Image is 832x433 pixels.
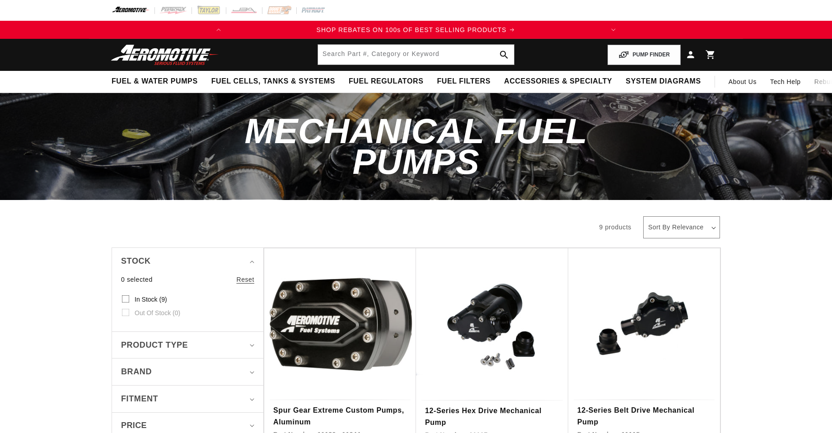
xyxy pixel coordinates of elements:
[577,405,711,428] a: 12-Series Belt Drive Mechanical Pump
[604,21,622,39] button: Translation missing: en.sections.announcements.next_announcement
[318,45,514,65] input: Search by Part Number, Category or Keyword
[504,77,612,86] span: Accessories & Specialty
[236,275,254,284] a: Reset
[121,332,254,359] summary: Product type (0 selected)
[135,295,167,303] span: In stock (9)
[430,71,497,92] summary: Fuel Filters
[228,25,604,35] a: SHOP REBATES ON 100s OF BEST SELLING PRODUCTS
[108,44,221,65] img: Aeromotive
[437,77,491,86] span: Fuel Filters
[317,26,507,33] span: SHOP REBATES ON 100s OF BEST SELLING PRODUCTS
[205,71,342,92] summary: Fuel Cells, Tanks & Systems
[245,111,588,182] span: Mechanical Fuel Pumps
[626,77,701,86] span: System Diagrams
[121,248,254,275] summary: Stock (0 selected)
[608,45,681,65] button: PUMP FINDER
[763,71,808,93] summary: Tech Help
[105,71,205,92] summary: Fuel & Water Pumps
[273,405,407,428] a: Spur Gear Extreme Custom Pumps, Aluminum
[121,386,254,412] summary: Fitment (0 selected)
[722,71,763,93] a: About Us
[494,45,514,65] button: search button
[121,365,152,378] span: Brand
[210,21,228,39] button: Translation missing: en.sections.announcements.previous_announcement
[228,25,604,35] div: Announcement
[770,77,801,87] span: Tech Help
[497,71,619,92] summary: Accessories & Specialty
[619,71,707,92] summary: System Diagrams
[121,275,153,284] span: 0 selected
[342,71,430,92] summary: Fuel Regulators
[135,309,180,317] span: Out of stock (0)
[112,77,198,86] span: Fuel & Water Pumps
[425,405,559,428] a: 12-Series Hex Drive Mechanical Pump
[228,25,604,35] div: 1 of 2
[121,359,254,385] summary: Brand (0 selected)
[89,21,743,39] slideshow-component: Translation missing: en.sections.announcements.announcement_bar
[211,77,335,86] span: Fuel Cells, Tanks & Systems
[121,392,158,405] span: Fitment
[599,223,631,231] span: 9 products
[121,255,151,268] span: Stock
[349,77,423,86] span: Fuel Regulators
[121,419,147,432] span: Price
[729,78,757,85] span: About Us
[121,339,188,352] span: Product type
